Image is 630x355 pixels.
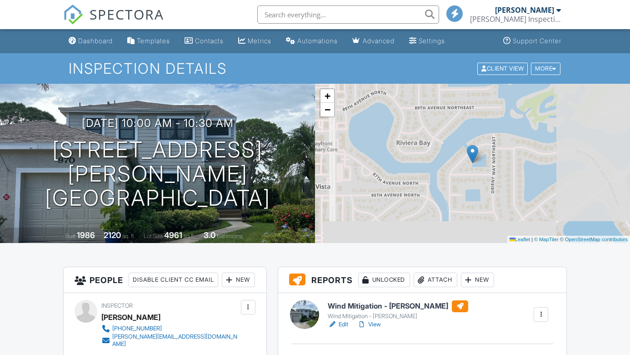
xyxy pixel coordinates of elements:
[257,5,439,24] input: Search everything...
[513,37,561,45] div: Support Center
[15,138,300,210] h1: [STREET_ADDRESS][PERSON_NAME] [GEOGRAPHIC_DATA]
[78,37,113,45] div: Dashboard
[278,267,567,293] h3: Reports
[419,37,445,45] div: Settings
[69,61,561,76] h1: Inspection Details
[101,333,239,348] a: [PERSON_NAME][EMAIL_ADDRESS][DOMAIN_NAME]
[248,37,271,45] div: Metrics
[328,300,468,320] a: Wind Mitigation - [PERSON_NAME] Wind Mitigation - [PERSON_NAME]
[164,230,182,240] div: 4961
[82,117,234,129] h3: [DATE] 10:00 am - 10:30 am
[325,104,330,115] span: −
[358,273,410,287] div: Unlocked
[560,237,628,242] a: © OpenStreetMap contributors
[476,65,530,71] a: Client View
[477,62,528,75] div: Client View
[222,273,255,287] div: New
[65,233,75,239] span: Built
[112,325,162,332] div: [PHONE_NUMBER]
[320,89,334,103] a: Zoom in
[63,5,83,25] img: The Best Home Inspection Software - Spectora
[461,273,494,287] div: New
[531,237,533,242] span: |
[122,233,135,239] span: sq. ft.
[328,320,348,329] a: Edit
[64,267,266,293] h3: People
[63,12,164,31] a: SPECTORA
[217,233,243,239] span: bathrooms
[282,33,341,50] a: Automations (Basic)
[144,233,163,239] span: Lot Size
[204,230,215,240] div: 3.0
[531,62,560,75] div: More
[77,230,95,240] div: 1986
[101,324,239,333] a: [PHONE_NUMBER]
[328,313,468,320] div: Wind Mitigation - [PERSON_NAME]
[195,37,224,45] div: Contacts
[320,103,334,117] a: Zoom out
[184,233,195,239] span: sq.ft.
[137,37,170,45] div: Templates
[297,37,338,45] div: Automations
[363,37,395,45] div: Advanced
[101,310,160,324] div: [PERSON_NAME]
[510,237,530,242] a: Leaflet
[328,300,468,312] h6: Wind Mitigation - [PERSON_NAME]
[414,273,457,287] div: Attach
[65,33,116,50] a: Dashboard
[181,33,227,50] a: Contacts
[235,33,275,50] a: Metrics
[500,33,565,50] a: Support Center
[112,333,239,348] div: [PERSON_NAME][EMAIL_ADDRESS][DOMAIN_NAME]
[467,145,478,163] img: Marker
[325,90,330,101] span: +
[357,320,381,329] a: View
[124,33,174,50] a: Templates
[129,273,218,287] div: Disable Client CC Email
[101,302,133,309] span: Inspector
[104,230,121,240] div: 2120
[534,237,559,242] a: © MapTiler
[405,33,449,50] a: Settings
[90,5,164,24] span: SPECTORA
[495,5,554,15] div: [PERSON_NAME]
[349,33,398,50] a: Advanced
[470,15,561,24] div: Russell Inspections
